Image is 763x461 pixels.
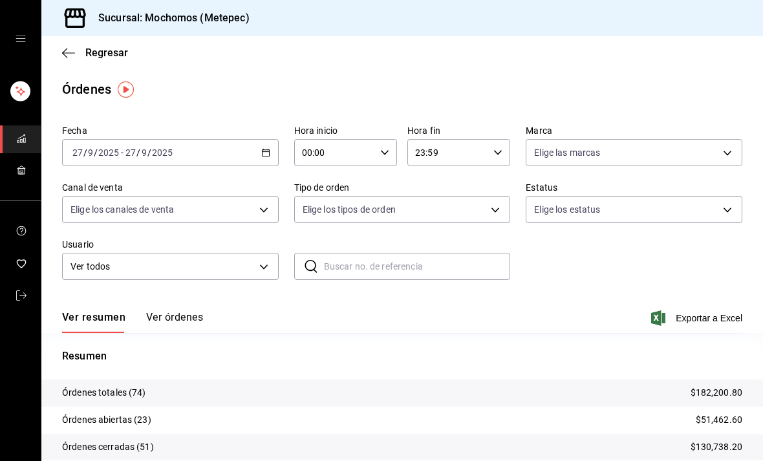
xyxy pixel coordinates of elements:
span: / [94,147,98,158]
label: Tipo de orden [294,183,511,192]
span: Elige los estatus [534,203,600,216]
button: Regresar [62,47,128,59]
img: Tooltip marker [118,81,134,98]
p: $182,200.80 [691,386,742,400]
button: Exportar a Excel [654,310,742,326]
span: - [121,147,124,158]
label: Usuario [62,240,279,249]
input: Buscar no. de referencia [324,253,511,279]
p: Órdenes totales (74) [62,386,146,400]
p: Órdenes abiertas (23) [62,413,151,427]
span: / [136,147,140,158]
label: Hora inicio [294,126,397,135]
p: $130,738.20 [691,440,742,454]
span: Elige las marcas [534,146,600,159]
input: -- [141,147,147,158]
label: Fecha [62,126,279,135]
input: -- [87,147,94,158]
p: Órdenes cerradas (51) [62,440,154,454]
span: Regresar [85,47,128,59]
h3: Sucursal: Mochomos (Metepec) [88,10,250,26]
p: Resumen [62,348,742,364]
input: ---- [151,147,173,158]
span: Elige los canales de venta [70,203,174,216]
label: Estatus [526,183,742,192]
button: Ver resumen [62,311,125,333]
button: Ver órdenes [146,311,203,333]
button: open drawer [16,34,26,44]
input: -- [72,147,83,158]
span: / [147,147,151,158]
span: Elige los tipos de orden [303,203,396,216]
input: -- [125,147,136,158]
div: Órdenes [62,80,111,99]
input: ---- [98,147,120,158]
label: Canal de venta [62,183,279,192]
label: Hora fin [407,126,510,135]
label: Marca [526,126,742,135]
p: $51,462.60 [696,413,742,427]
span: / [83,147,87,158]
div: navigation tabs [62,311,203,333]
span: Ver todos [70,260,255,273]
